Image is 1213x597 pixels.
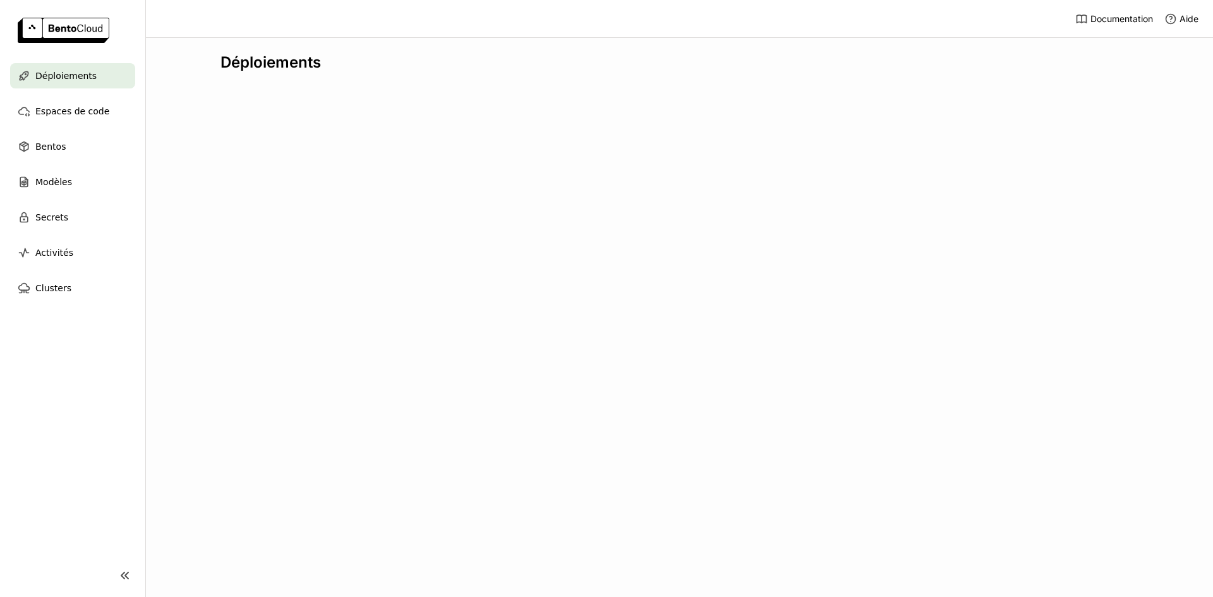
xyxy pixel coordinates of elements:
[1075,13,1153,25] a: Documentation
[35,68,97,83] span: Déploiements
[35,174,72,190] span: Modèles
[10,134,135,159] a: Bentos
[1164,13,1198,25] div: Aide
[35,210,68,225] span: Secrets
[18,18,109,43] img: logo
[10,240,135,265] a: Activités
[35,245,73,260] span: Activités
[10,275,135,301] a: Clusters
[35,104,109,119] span: Espaces de code
[220,53,1138,72] div: Déploiements
[35,280,71,296] span: Clusters
[1090,13,1153,25] span: Documentation
[35,139,66,154] span: Bentos
[10,205,135,230] a: Secrets
[1180,13,1198,25] span: Aide
[10,169,135,195] a: Modèles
